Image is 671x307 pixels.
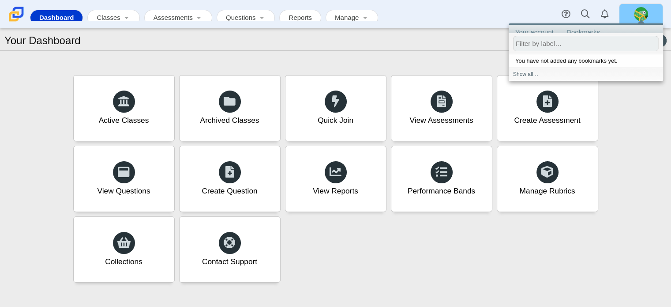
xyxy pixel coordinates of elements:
[255,10,266,26] a: Toggle expanded
[97,186,150,197] div: View Questions
[409,115,473,126] div: View Assessments
[619,4,663,25] a: kevin.dineen.RdTUTr
[514,115,580,126] div: Create Assessment
[73,75,175,141] a: Active Classes
[202,186,257,197] div: Create Question
[120,10,131,26] a: Toggle expanded
[595,4,615,24] a: Alerts
[313,186,358,197] div: View Reports
[179,216,281,283] a: Contact Support
[39,10,74,26] a: Dashboard
[7,5,26,23] img: Carmen School of Science & Technology
[391,75,492,141] a: View Assessments
[99,115,149,126] div: Active Classes
[73,146,175,212] a: View Questions
[289,10,312,26] a: Reports
[509,54,663,68] li: You have not added any bookmarks yet.
[497,146,598,212] a: Manage Rubrics
[105,256,142,267] div: Collections
[634,7,648,21] img: kevin.dineen.RdTUTr
[335,10,359,26] a: Manage
[179,146,281,212] a: Create Question
[4,33,81,48] h1: Your Dashboard
[226,10,256,26] a: Questions
[193,10,203,26] a: Toggle expanded
[200,115,259,126] div: Archived Classes
[513,71,538,77] a: Show all…
[359,10,369,26] a: Toggle expanded
[202,256,257,267] div: Contact Support
[154,10,193,26] a: Assessments
[519,186,575,197] div: Manage Rubrics
[285,75,386,141] a: Quick Join
[391,146,492,212] a: Performance Bands
[516,38,656,49] input: Filter by label…
[285,146,386,212] a: View Reports
[509,25,560,39] a: Your account
[408,186,475,197] div: Performance Bands
[73,216,175,283] a: Collections
[560,25,607,39] a: Bookmarks
[179,75,281,141] a: Archived Classes
[318,115,353,126] div: Quick Join
[97,10,120,26] a: Classes
[497,75,598,141] a: Create Assessment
